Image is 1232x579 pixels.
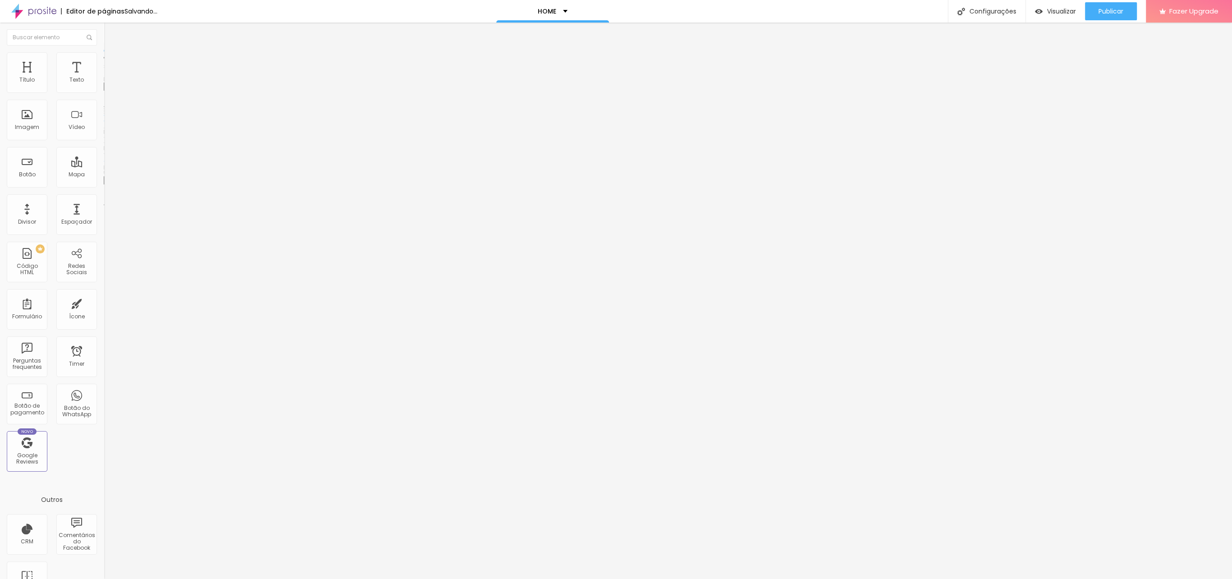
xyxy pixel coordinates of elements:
div: Redes Sociais [59,263,94,276]
p: HOME [538,8,556,14]
div: Editor de páginas [61,8,125,14]
div: Ícone [69,313,85,320]
div: CRM [21,538,33,545]
span: Fazer Upgrade [1169,7,1218,15]
div: Divisor [18,219,36,225]
div: Espaçador [61,219,92,225]
div: Timer [69,361,84,367]
div: Salvando... [125,8,157,14]
div: Perguntas frequentes [9,358,45,371]
div: Botão [19,171,36,178]
div: Texto [69,77,84,83]
div: Título [19,77,35,83]
div: Formulário [12,313,42,320]
div: Imagem [15,124,39,130]
div: Vídeo [69,124,85,130]
div: Botão de pagamento [9,403,45,416]
button: Visualizar [1026,2,1085,20]
img: view-1.svg [1035,8,1043,15]
span: Visualizar [1047,8,1076,15]
div: Botão do WhatsApp [59,405,94,418]
div: Comentários do Facebook [59,532,94,551]
div: Google Reviews [9,452,45,465]
span: Publicar [1098,8,1123,15]
input: Buscar elemento [7,29,97,46]
button: Publicar [1085,2,1137,20]
div: Código HTML [9,263,45,276]
img: Icone [87,35,92,40]
div: Novo [18,428,37,435]
iframe: Editor [104,23,1232,579]
div: Mapa [69,171,85,178]
img: Icone [957,8,965,15]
